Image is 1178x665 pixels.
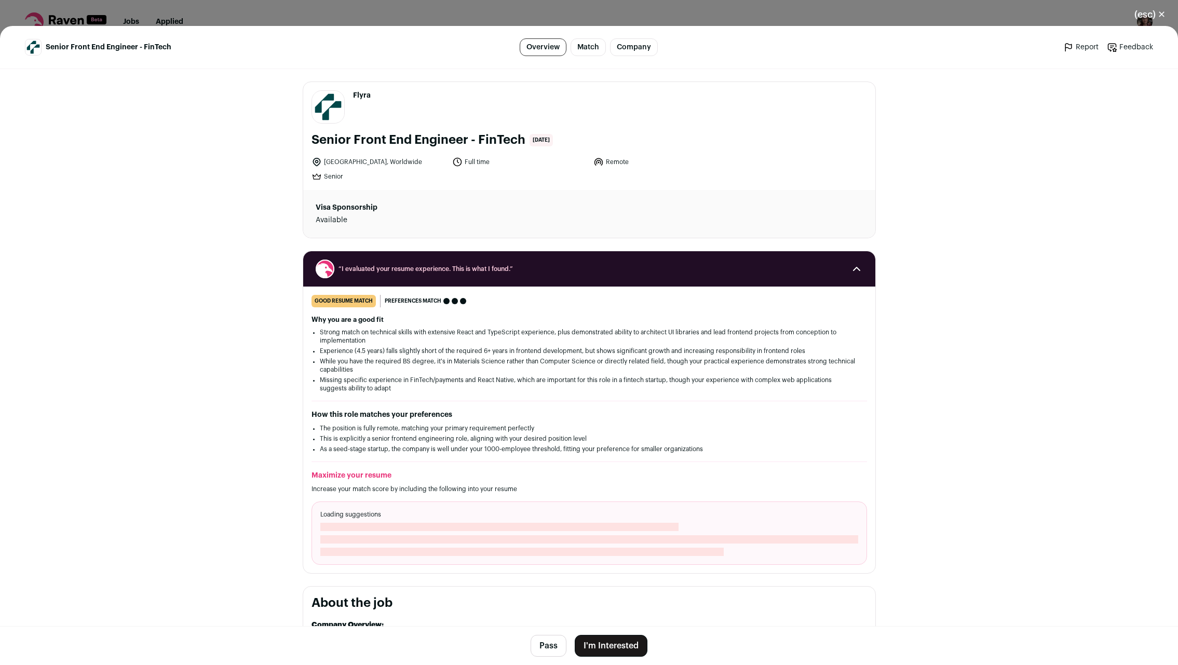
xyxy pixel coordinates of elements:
li: Senior [312,171,446,182]
dd: Available [316,215,498,225]
li: Missing specific experience in FinTech/payments and React Native, which are important for this ro... [320,376,859,392]
strong: Company Overview: [312,621,384,629]
li: The position is fully remote, matching your primary requirement perfectly [320,424,859,432]
li: Full time [452,157,587,167]
a: Report [1063,42,1099,52]
span: Preferences match [385,296,441,306]
h1: Senior Front End Engineer - FinTech [312,132,525,148]
p: Increase your match score by including the following into your resume [312,485,867,493]
h2: Maximize your resume [312,470,867,481]
a: Company [610,38,658,56]
dt: Visa Sponsorship [316,202,498,213]
a: Feedback [1107,42,1153,52]
li: Remote [593,157,728,167]
span: Flyra [353,90,371,101]
h2: How this role matches your preferences [312,410,867,420]
li: As a seed-stage startup, the company is well under your 1000-employee threshold, fitting your pre... [320,445,859,453]
li: This is explicitly a senior frontend engineering role, aligning with your desired position level [320,435,859,443]
h2: Why you are a good fit [312,316,867,324]
span: [DATE] [530,134,553,146]
h2: About the job [312,595,867,612]
li: [GEOGRAPHIC_DATA], Worldwide [312,157,446,167]
li: Experience (4.5 years) falls slightly short of the required 6+ years in frontend development, but... [320,347,859,355]
span: Senior Front End Engineer - FinTech [46,42,171,52]
div: good resume match [312,295,376,307]
button: Pass [531,635,566,657]
li: While you have the required BS degree, it's in Materials Science rather than Computer Science or ... [320,357,859,374]
button: I'm Interested [575,635,647,657]
div: Loading suggestions [312,501,867,565]
img: 10698652-70a850ddaa75d8cc2ff69d58928eefa2-medium_jpg.jpg [25,39,41,55]
button: Close modal [1122,3,1178,26]
span: “I evaluated your resume experience. This is what I found.” [338,265,840,273]
img: 10698652-70a850ddaa75d8cc2ff69d58928eefa2-medium_jpg.jpg [312,91,344,123]
a: Overview [520,38,566,56]
li: Strong match on technical skills with extensive React and TypeScript experience, plus demonstrate... [320,328,859,345]
a: Match [571,38,606,56]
